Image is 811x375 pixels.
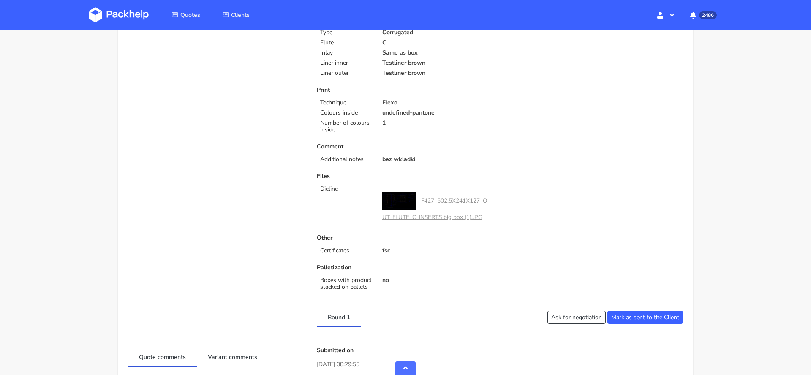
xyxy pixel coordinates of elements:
[547,311,606,324] button: Ask for negotiation
[320,277,372,290] p: Boxes with product stacked on pallets
[89,7,149,22] img: Dashboard
[317,307,361,326] a: Round 1
[320,247,372,254] p: Certificates
[382,70,494,77] p: Testliner brown
[320,60,372,66] p: Liner inner
[382,197,487,221] a: F427_502.5X241X127_OUT_FLUTE_C_INSERTS big box (1).JPG
[382,29,494,36] p: Corrugated
[607,311,683,324] button: Mark as sent to the Client
[382,39,494,46] p: C
[212,7,260,22] a: Clients
[317,235,494,241] p: Other
[382,192,416,210] img: 4c025d5e-611a-4a65-8c01-5836b0c1472d
[320,49,372,56] p: Inlay
[320,39,372,46] p: Flute
[382,247,494,254] p: fsc
[382,156,494,163] p: bez wkladki
[320,156,372,163] p: Additional notes
[317,347,683,354] p: Submitted on
[320,109,372,116] p: Colours inside
[382,109,494,116] p: undefined-pantone
[320,99,372,106] p: Technique
[197,347,268,366] a: Variant comments
[320,70,372,77] p: Liner outer
[320,186,372,192] p: Dieline
[683,7,722,22] button: 2486
[320,120,372,133] p: Number of colours inside
[317,360,683,369] p: [DATE] 08:29:55
[231,11,250,19] span: Clients
[317,173,494,180] p: Files
[317,87,494,93] p: Print
[317,143,494,150] p: Comment
[382,120,494,126] p: 1
[161,7,210,22] a: Quotes
[128,347,197,366] a: Quote comments
[382,60,494,66] p: Testliner brown
[699,11,717,19] span: 2486
[317,264,494,271] p: Palletization
[382,99,494,106] p: Flexo
[180,11,200,19] span: Quotes
[382,49,494,56] p: Same as box
[320,29,372,36] p: Type
[382,277,494,284] p: no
